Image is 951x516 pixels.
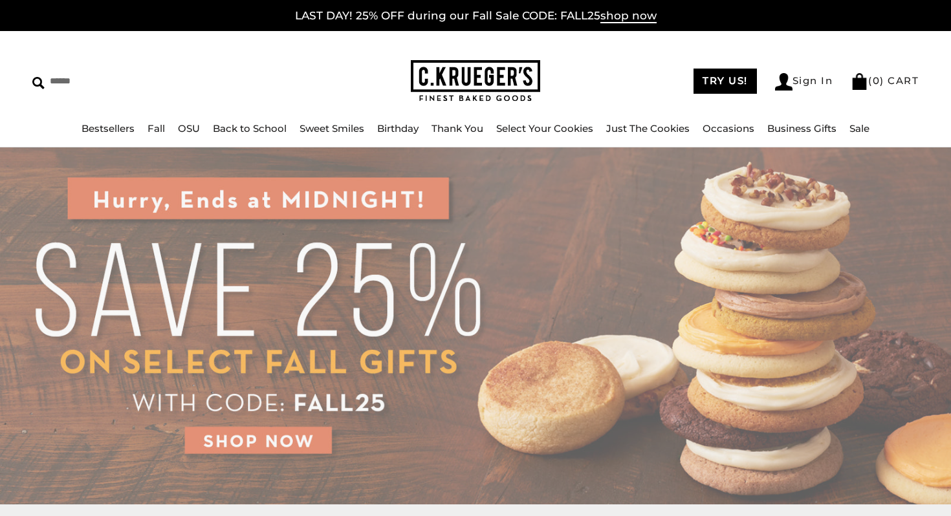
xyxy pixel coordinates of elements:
[849,122,869,134] a: Sale
[851,73,868,90] img: Bag
[82,122,135,134] a: Bestsellers
[703,122,754,134] a: Occasions
[32,77,45,89] img: Search
[606,122,690,134] a: Just The Cookies
[496,122,593,134] a: Select Your Cookies
[432,122,483,134] a: Thank You
[775,73,792,91] img: Account
[600,9,657,23] span: shop now
[775,73,833,91] a: Sign In
[411,60,540,102] img: C.KRUEGER'S
[694,69,757,94] a: TRY US!
[148,122,165,134] a: Fall
[178,122,200,134] a: OSU
[377,122,419,134] a: Birthday
[295,9,657,23] a: LAST DAY! 25% OFF during our Fall Sale CODE: FALL25shop now
[767,122,836,134] a: Business Gifts
[300,122,364,134] a: Sweet Smiles
[32,71,241,91] input: Search
[851,74,919,87] a: (0) CART
[213,122,287,134] a: Back to School
[873,74,880,87] span: 0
